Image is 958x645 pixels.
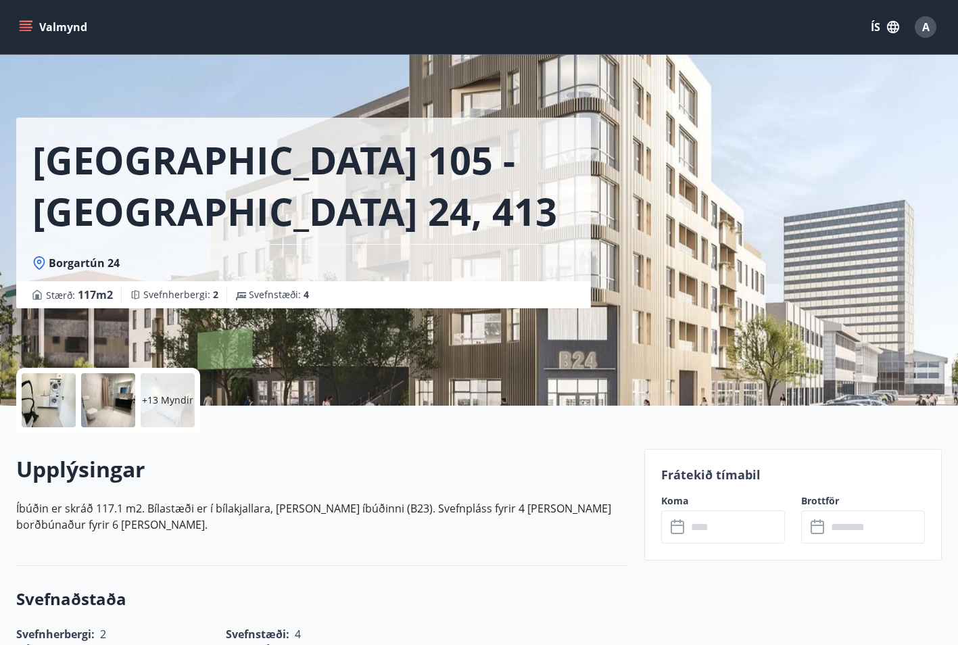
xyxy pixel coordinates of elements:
p: +13 Myndir [142,393,193,407]
span: Svefnherbergi : [143,288,218,302]
p: Íbúðin er skráð 117.1 m2. Bílastæði er í bílakjallara, [PERSON_NAME] íbúðinni (B23). Svefnpláss f... [16,500,628,533]
span: Stærð : [46,287,113,303]
button: A [909,11,942,43]
span: 2 [213,288,218,301]
span: 117 m2 [78,287,113,302]
button: menu [16,15,93,39]
h2: Upplýsingar [16,454,628,484]
span: Svefnstæði : [249,288,309,302]
span: A [922,20,930,34]
span: 4 [304,288,309,301]
label: Koma [661,494,785,508]
label: Brottför [801,494,925,508]
p: Frátekið tímabil [661,466,925,483]
h1: [GEOGRAPHIC_DATA] 105 - [GEOGRAPHIC_DATA] 24, 413 [32,134,575,237]
button: ÍS [863,15,907,39]
span: Borgartún 24 [49,256,120,270]
h3: Svefnaðstaða [16,588,628,611]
